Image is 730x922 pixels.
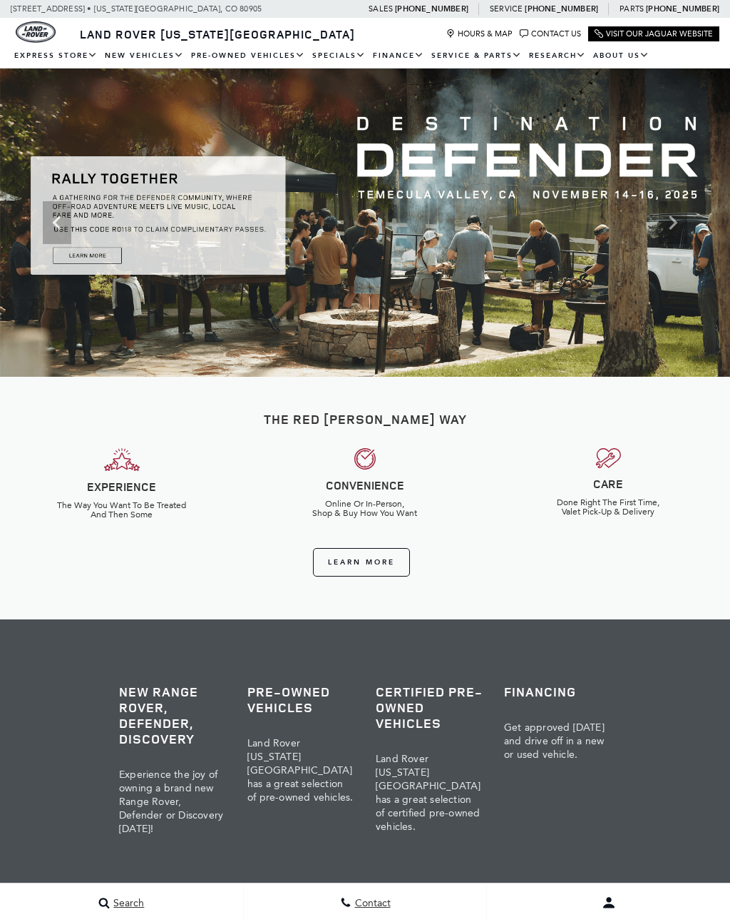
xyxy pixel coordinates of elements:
[446,29,513,39] a: Hours & Map
[369,44,428,69] a: Finance
[351,897,391,909] span: Contact
[101,44,187,69] a: New Vehicles
[376,684,483,731] h3: Certified Pre-Owned Vehicles
[395,4,468,14] a: [PHONE_NUMBER]
[365,634,493,846] a: Certified Pre-Owned Vehicles Land Rover [US_STATE][GEOGRAPHIC_DATA] has a great selection of cert...
[108,634,237,846] a: New Range Rover, Defender, Discovery Experience the joy of owning a brand new Range Rover, Defend...
[11,4,262,14] a: [STREET_ADDRESS] • [US_STATE][GEOGRAPHIC_DATA], CO 80905
[16,21,56,43] a: land-rover
[11,412,719,427] h2: The Red [PERSON_NAME] Way
[254,500,475,518] h6: Online Or In-Person, Shop & Buy How You Want
[525,44,590,69] a: Research
[11,44,719,69] nav: Main Navigation
[80,26,355,42] span: Land Rover [US_STATE][GEOGRAPHIC_DATA]
[247,737,353,804] span: Land Rover [US_STATE][GEOGRAPHIC_DATA] has a great selection of pre-owned vehicles.
[119,684,226,746] h3: New Range Rover, Defender, Discovery
[504,684,611,699] h3: Financing
[237,634,365,846] a: Pre-Owned Vehicles Land Rover [US_STATE][GEOGRAPHIC_DATA] has a great selection of pre-owned vehi...
[493,634,622,846] a: Financing Get approved [DATE] and drive off in a new or used vehicle.
[520,29,581,39] a: Contact Us
[376,753,480,833] span: Land Rover [US_STATE][GEOGRAPHIC_DATA] has a great selection of certified pre-owned vehicles.
[504,721,605,761] span: Get approved [DATE] and drive off in a new or used vehicle.
[487,885,730,921] button: user-profile-menu
[247,684,354,715] h3: Pre-Owned Vehicles
[16,21,56,43] img: Land Rover
[428,44,525,69] a: Service & Parts
[525,4,598,14] a: [PHONE_NUMBER]
[11,44,101,69] a: EXPRESS STORE
[87,479,156,495] strong: EXPERIENCE
[313,548,410,577] a: Learn More
[119,769,223,835] span: Experience the joy of owning a brand new Range Rover, Defender or Discovery [DATE]!
[110,897,144,909] span: Search
[590,44,653,69] a: About Us
[593,476,623,492] strong: CARE
[11,501,232,520] h6: The Way You Want To Be Treated And Then Some
[498,498,719,517] h6: Done Right The First Time, Valet Pick-Up & Delivery
[326,477,404,493] strong: CONVENIENCE
[187,44,309,69] a: Pre-Owned Vehicles
[646,4,719,14] a: [PHONE_NUMBER]
[595,29,713,39] a: Visit Our Jaguar Website
[309,44,369,69] a: Specials
[71,26,364,42] a: Land Rover [US_STATE][GEOGRAPHIC_DATA]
